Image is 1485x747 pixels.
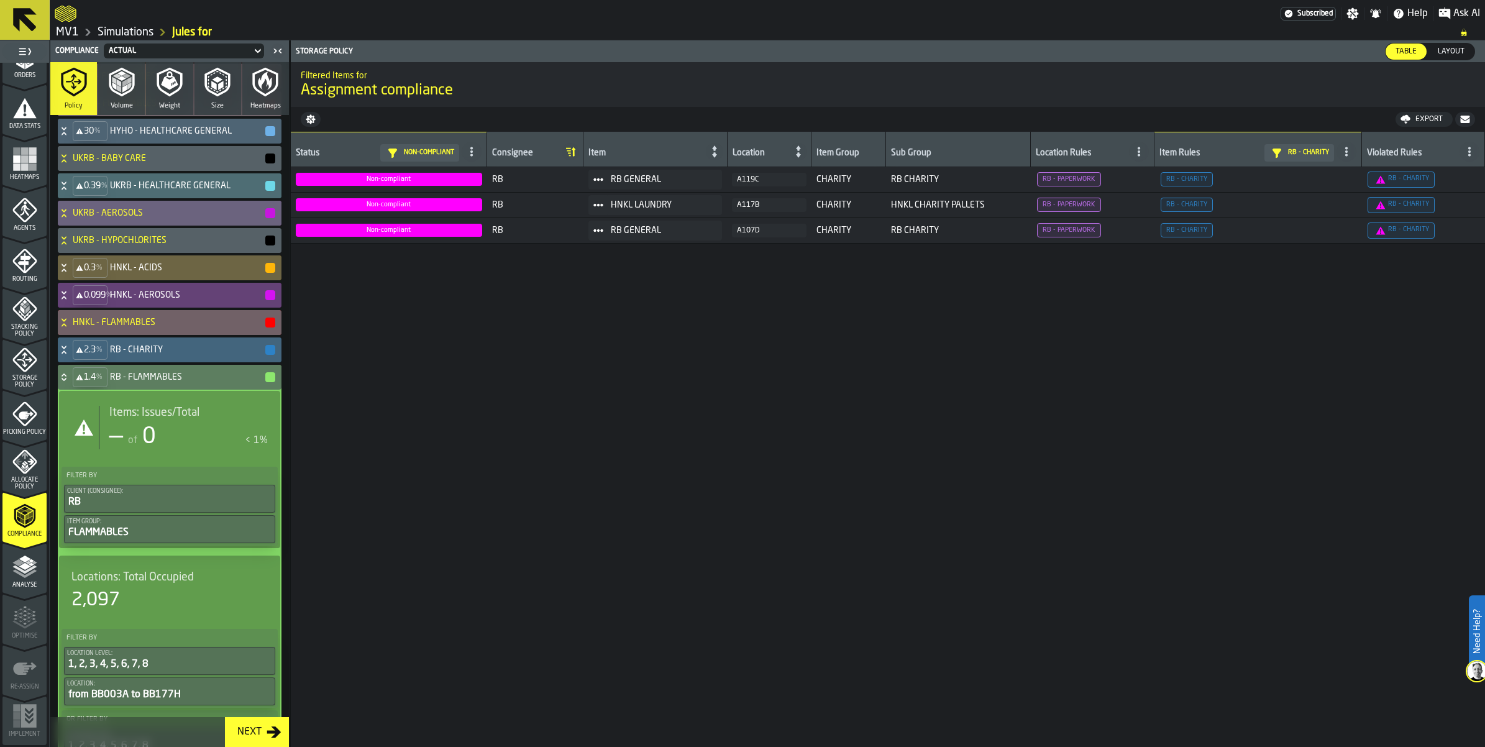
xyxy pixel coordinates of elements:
div: UKRB - BABY CARE [58,146,276,171]
nav: Breadcrumb [55,25,1480,40]
div: HNKL - ACIDS [58,255,276,280]
div: UKRB - AEROSOLS [58,201,276,226]
span: 30 [84,126,94,136]
li: menu Orders [2,34,47,83]
button: button- [265,236,275,245]
div: Title [109,406,268,419]
span: Locations: Total Occupied [71,571,194,584]
span: Assignment Compliance Rule [1368,222,1435,239]
span: Routing [2,276,47,283]
span: CHARITY [816,226,881,236]
div: hide filter [1269,147,1288,159]
span: RB GENERAL [611,175,713,185]
div: Sub Group [891,148,1025,160]
span: Heatmaps [2,174,47,181]
div: Storage Policy [293,47,889,56]
div: Item Rules [1159,148,1259,160]
h4: RB - CHARITY [110,345,264,355]
div: thumb [1428,44,1474,60]
span: 0.099 [84,290,106,300]
span: Assignment Compliance Status [296,173,482,186]
h4: UKRB - HEALTHCARE GENERAL [110,181,264,191]
button: button-A107D [732,224,806,237]
span: Non-compliant [404,149,454,157]
label: Need Help? [1470,597,1484,666]
div: thumb [1386,44,1427,60]
span: Data Stats [2,123,47,130]
div: UKRB - HEALTHCARE GENERAL [58,173,276,198]
div: HNKL - FLAMMABLES [58,310,276,335]
span: Assignment Compliance Rule [1161,172,1213,186]
span: RB [492,175,578,185]
div: stat-Items: Issues/Total [62,396,278,459]
span: Items: Issues/Total [109,406,199,419]
li: menu Data Stats [2,85,47,134]
div: < 1% [245,433,268,448]
span: CHARITY [816,200,881,210]
button: Item Group:FLAMMABLES [64,515,275,543]
div: — [109,424,123,449]
div: Location Rules [1036,148,1126,160]
span: Weight [159,102,180,110]
label: OR Filter By [64,713,275,726]
button: button- [265,154,275,163]
div: PolicyFilterItem-Client (Consignee) [64,485,275,513]
div: Title [71,571,268,584]
li: menu Storage Policy [2,339,47,389]
li: menu Compliance [2,492,47,542]
button: button-Next [225,717,289,747]
div: A107D [737,226,801,235]
div: PolicyFilterItem-Item Group [64,515,275,543]
span: RB CHARITY [891,175,1026,185]
span: % [94,127,101,135]
li: menu Allocate Policy [2,441,47,491]
h4: UKRB - AEROSOLS [73,208,264,218]
div: Item Group: [67,518,272,525]
li: menu Stacking Policy [2,288,47,338]
span: Optimise [2,633,47,639]
div: from BB003A to BB177H [67,687,272,702]
span: Size [211,102,224,110]
li: menu Optimise [2,594,47,644]
div: Location [733,148,788,160]
a: link-to-/wh/i/3ccf57d1-1e0c-4a81-a3bb-c2011c5f0d50 [56,25,79,39]
span: Assignment Compliance Rule [1037,172,1101,186]
button: button-A119C [732,173,806,186]
li: menu Routing [2,237,47,287]
button: button- [265,345,275,355]
div: UKRB - HYPOCHLORITES [58,228,276,253]
label: button-toggle-Settings [1341,7,1364,20]
a: logo-header [55,2,76,25]
div: HNKL - AEROSOLS [58,283,276,308]
span: CHARITY [816,175,881,185]
label: button-toggle-Toggle Full Menu [2,43,47,60]
span: Assignment Compliance Rule [1037,223,1101,237]
label: button-toggle-Ask AI [1433,6,1485,21]
a: link-to-/wh/i/3ccf57d1-1e0c-4a81-a3bb-c2011c5f0d50 [98,25,153,39]
button: Location level:1, 2, 3, 4, 5, 6, 7, 8 [64,647,275,675]
span: Analyse [2,582,47,589]
h4: HNKL - FLAMMABLES [73,318,264,328]
span: Allocate Policy [2,477,47,490]
div: RB - FLAMMABLES [58,365,276,390]
span: Stacking Policy [2,324,47,337]
span: Storage Policy [2,375,47,388]
div: Violated Rules [1367,148,1457,160]
label: button-toggle-Close me [269,44,286,58]
div: Status [296,148,375,160]
div: stat-Locations: Total Occupied [62,561,278,621]
span: RB [492,226,578,236]
h4: HNKL - ACIDS [110,263,264,273]
span: Layout [1433,46,1469,57]
button: button-A117B [732,198,806,212]
span: 2.3 [84,345,96,355]
div: title-Assignment compliance [291,62,1485,107]
div: Item [588,148,705,160]
a: link-to-/wh/i/3ccf57d1-1e0c-4a81-a3bb-c2011c5f0d50/settings/billing [1281,7,1336,21]
li: menu Re-assign [2,645,47,695]
span: Volume [111,102,133,110]
span: Implement [2,731,47,738]
li: menu Heatmaps [2,135,47,185]
div: A119C [737,175,801,184]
